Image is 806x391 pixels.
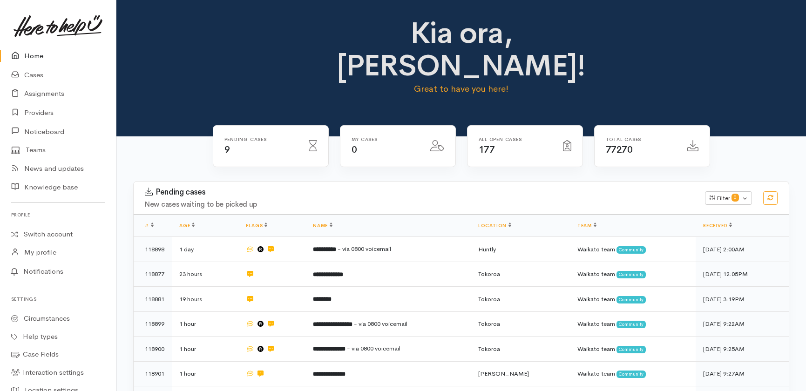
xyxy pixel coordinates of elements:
a: Location [478,222,511,229]
a: Team [577,222,596,229]
a: # [145,222,154,229]
td: [DATE] 9:25AM [696,337,789,362]
td: 1 day [172,237,238,262]
td: Waikato team [570,262,696,287]
td: Waikato team [570,237,696,262]
span: Tokoroa [478,345,500,353]
td: 23 hours [172,262,238,287]
td: Waikato team [570,337,696,362]
span: Huntly [478,245,496,253]
td: 1 hour [172,337,238,362]
span: - via 0800 voicemail [347,344,400,352]
h6: All Open cases [479,137,552,142]
a: Received [703,222,732,229]
a: Name [313,222,332,229]
span: 0 [352,144,357,155]
a: Flags [246,222,267,229]
h6: Pending cases [224,137,298,142]
td: 1 hour [172,311,238,337]
span: Community [616,296,646,303]
h3: Pending cases [145,188,694,197]
span: 177 [479,144,495,155]
td: [DATE] 3:19PM [696,287,789,312]
h4: New cases waiting to be picked up [145,201,694,209]
td: [DATE] 9:27AM [696,361,789,386]
span: Tokoroa [478,270,500,278]
span: 9 [224,144,230,155]
span: 0 [731,194,739,201]
button: Filter0 [705,191,752,205]
td: 1 hour [172,361,238,386]
td: 118898 [134,237,172,262]
span: Community [616,246,646,254]
span: Community [616,346,646,353]
td: [DATE] 9:22AM [696,311,789,337]
td: [DATE] 12:05PM [696,262,789,287]
h6: Total cases [606,137,676,142]
span: - via 0800 voicemail [338,245,391,253]
span: Community [616,321,646,328]
a: Age [179,222,195,229]
td: 118881 [134,287,172,312]
h1: Kia ora, [PERSON_NAME]! [300,17,623,82]
span: 77270 [606,144,633,155]
td: 118901 [134,361,172,386]
span: Tokoroa [478,295,500,303]
h6: Settings [11,293,105,305]
td: 118899 [134,311,172,337]
td: 118900 [134,337,172,362]
td: Waikato team [570,361,696,386]
h6: My cases [352,137,419,142]
span: [PERSON_NAME] [478,370,529,378]
td: 118877 [134,262,172,287]
span: Community [616,371,646,378]
span: Community [616,271,646,278]
span: - via 0800 voicemail [354,320,407,328]
td: 19 hours [172,287,238,312]
td: Waikato team [570,287,696,312]
td: Waikato team [570,311,696,337]
td: [DATE] 2:00AM [696,237,789,262]
h6: Profile [11,209,105,221]
span: Tokoroa [478,320,500,328]
p: Great to have you here! [300,82,623,95]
